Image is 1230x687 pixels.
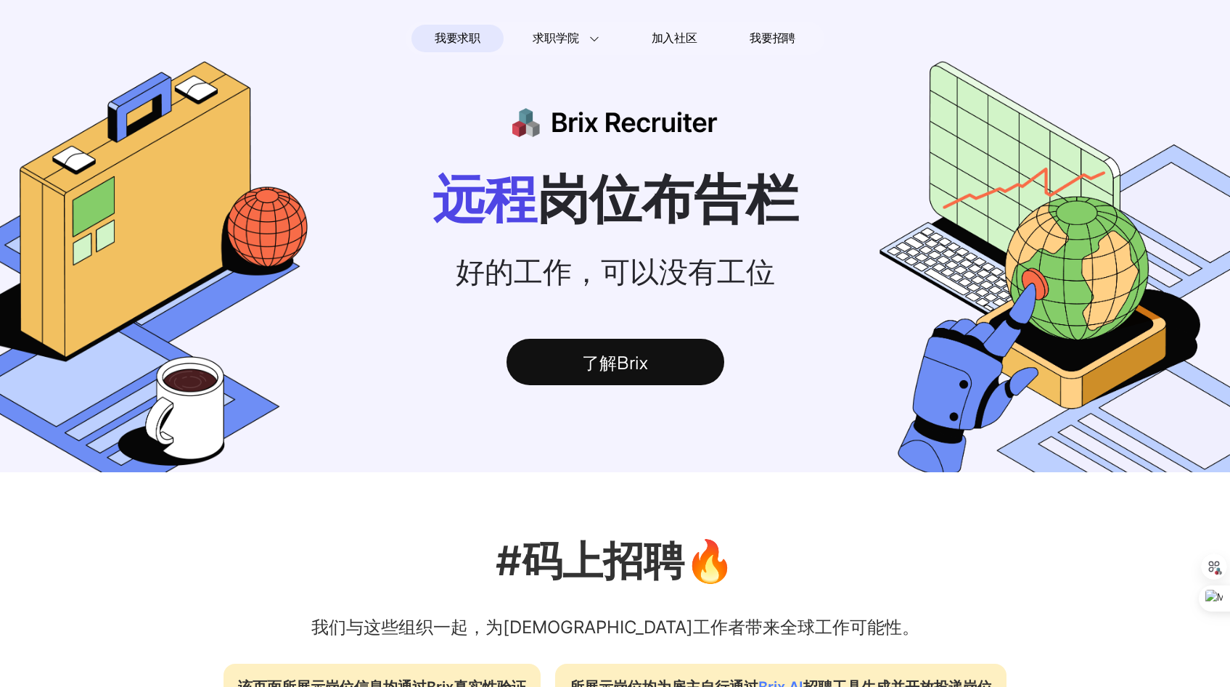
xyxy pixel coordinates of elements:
[750,30,795,47] span: 我要招聘
[652,27,697,50] span: 加入社区
[432,167,537,230] span: 远程
[435,27,480,50] span: 我要求职
[507,339,724,385] div: 了解Brix
[533,30,578,47] span: 求职学院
